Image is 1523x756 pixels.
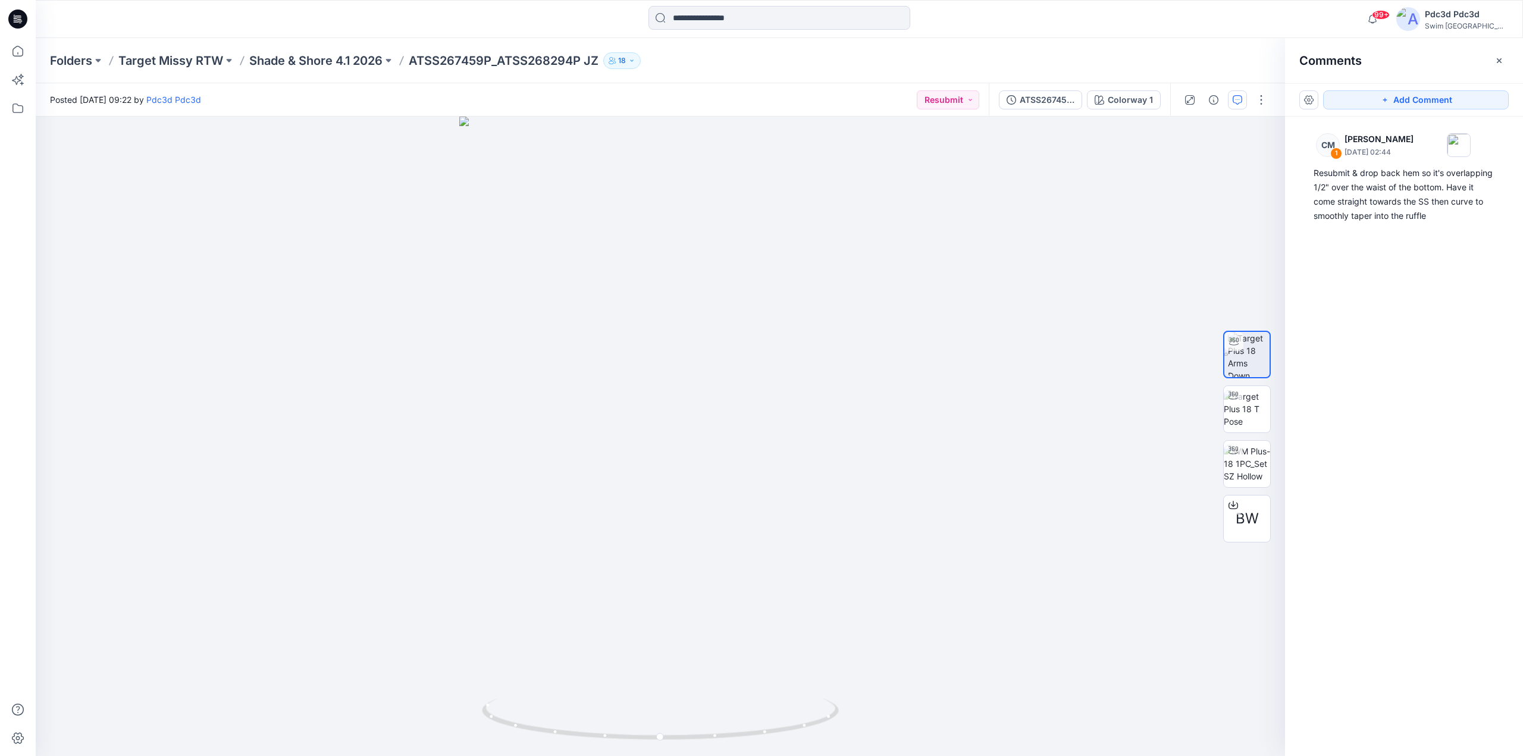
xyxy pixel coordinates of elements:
[1087,90,1161,109] button: Colorway 1
[1228,332,1270,377] img: Target Plus 18 Arms Down
[1020,93,1074,106] div: ATSS267459P_ATSS268294P JZ
[618,54,626,67] p: 18
[1425,21,1508,30] div: Swim [GEOGRAPHIC_DATA]
[1204,90,1223,109] button: Details
[1330,148,1342,159] div: 1
[146,95,201,105] a: Pdc3d Pdc3d
[249,52,383,69] a: Shade & Shore 4.1 2026
[1372,10,1390,20] span: 99+
[50,93,201,106] span: Posted [DATE] 09:22 by
[1345,132,1414,146] p: [PERSON_NAME]
[409,52,598,69] p: ATSS267459P_ATSS268294P JZ
[1224,445,1270,482] img: WM Plus-18 1PC_Set SZ Hollow
[1299,54,1362,68] h2: Comments
[118,52,223,69] a: Target Missy RTW
[1345,146,1414,158] p: [DATE] 02:44
[1108,93,1153,106] div: Colorway 1
[1314,166,1494,223] div: Resubmit & drop back hem so it's overlapping 1/2" over the waist of the bottom. Have it come stra...
[1224,390,1270,428] img: Target Plus 18 T Pose
[50,52,92,69] a: Folders
[603,52,641,69] button: 18
[999,90,1082,109] button: ATSS267459P_ATSS268294P JZ
[1316,133,1340,157] div: CM
[1323,90,1509,109] button: Add Comment
[1396,7,1420,31] img: avatar
[1236,508,1259,529] span: BW
[1425,7,1508,21] div: Pdc3d Pdc3d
